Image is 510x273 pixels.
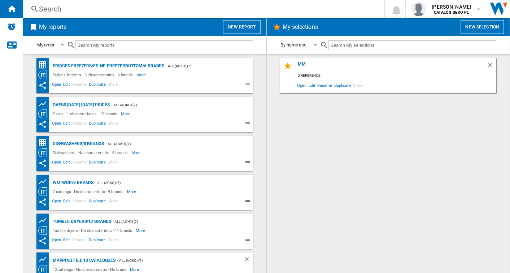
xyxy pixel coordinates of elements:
span: Open [51,120,62,129]
span: Open [51,159,62,167]
div: Category View [38,148,51,157]
div: Dishwashers - No characteristic - 8 brands [51,148,131,157]
div: Price Matrix [38,138,51,147]
div: Mapping file 10 catalogues [51,256,115,265]
span: Rename [71,120,88,129]
span: More [136,71,147,79]
div: - ALL (aoko) (7) [111,217,238,226]
span: Duplicate [88,237,106,245]
div: - ALL (aoko) (7) [115,256,229,265]
div: Fridges freezers/FS-NF-FREEZERBOTTOM/6 brands [51,62,165,71]
ng-md-icon: This report has been shared with you [38,81,47,90]
div: - ALL (aoko) (7) [93,178,238,187]
div: Price Matrix [38,61,51,70]
span: [PERSON_NAME] [432,3,471,10]
span: Rename [71,81,88,90]
span: Duplicate [333,80,352,90]
span: Rename [71,198,88,206]
div: Category View [38,187,51,196]
div: Tumble dryers/12 brands [51,217,111,226]
button: New report [223,20,260,34]
span: Duplicate [88,198,106,206]
span: Open [51,198,62,206]
span: More [127,187,138,196]
input: Search My reports [75,40,253,50]
span: Open [51,81,62,90]
span: Edit [62,120,71,129]
div: My order [37,42,55,48]
div: Dishwashers/8 brands [51,139,104,148]
span: Edit [62,237,71,245]
div: Tumble dryers - No characteristic - 11 brands [51,226,136,235]
span: Rename [71,237,88,245]
img: profile.jpg [411,2,426,16]
div: 0 reference [296,71,496,80]
div: Product prices grid [38,99,51,108]
div: Search [39,4,366,14]
ng-md-icon: This report has been shared with you [38,237,47,245]
span: Edit [62,81,71,90]
span: Share [106,120,119,129]
div: Ovens [DATE]-[DATE] prices [51,100,110,109]
span: Open [296,80,308,90]
div: 2 catalogs - No characteristic - 9 brands [51,187,127,196]
span: Rename [316,80,333,90]
div: Category View [38,71,51,79]
span: Duplicate [88,120,106,129]
span: More [121,109,131,118]
span: Edit [308,80,317,90]
ng-md-icon: This report has been shared with you [38,120,47,129]
div: WM-WDR/9 brands [51,178,94,187]
ng-md-icon: This report has been shared with you [38,198,47,206]
div: - ALL (aoko) (7) [110,100,239,109]
button: New selection [461,20,504,34]
div: mm [296,62,487,71]
div: Product prices grid [38,216,51,225]
span: Share [106,198,119,206]
span: Open [51,237,62,245]
div: By name asc. [280,42,308,48]
div: Category View [38,226,51,235]
img: alerts-logo.svg [7,22,16,31]
div: Product prices grid [38,255,51,264]
div: Fridges freezers - 3 characteristics - 6 brands [51,71,136,79]
input: Search My selections [328,40,496,50]
div: Ovens - 1 characteristics - 12 brands [51,109,121,118]
div: - ALL (aoko) (7) [164,62,238,71]
div: Product prices grid [38,177,51,186]
b: CATALOG BEKO PL [434,10,469,15]
ng-md-icon: This report has been shared with you [38,159,47,167]
div: Category View [38,109,51,118]
span: Duplicate [88,81,106,90]
span: Duplicate [88,159,106,167]
span: More [136,226,146,235]
div: Delete [244,256,253,265]
span: Edit [62,159,71,167]
span: Share [106,237,119,245]
h2: My reports [38,20,68,34]
div: Delete [487,62,496,71]
h2: My selections [281,20,319,34]
span: Edit [62,198,71,206]
span: Rename [71,159,88,167]
span: Share [106,159,119,167]
span: More [131,148,142,157]
span: Share [106,81,119,90]
div: - ALL (aoko) (7) [104,139,239,148]
span: Share [352,80,365,90]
